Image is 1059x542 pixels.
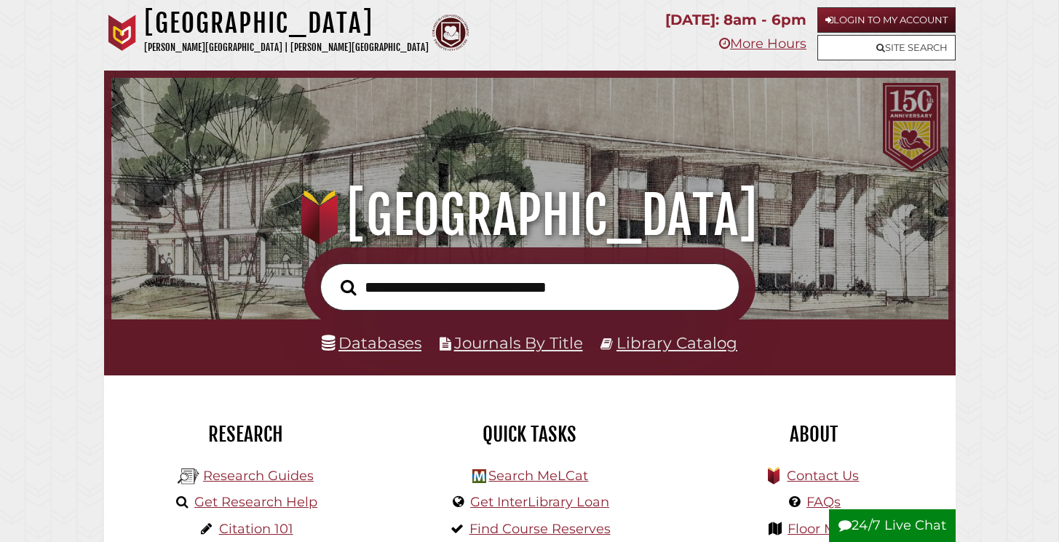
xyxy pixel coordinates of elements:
i: Search [341,279,357,295]
p: [PERSON_NAME][GEOGRAPHIC_DATA] | [PERSON_NAME][GEOGRAPHIC_DATA] [144,39,429,56]
h1: [GEOGRAPHIC_DATA] [144,7,429,39]
a: Get InterLibrary Loan [470,494,609,510]
a: Databases [322,333,421,352]
h1: [GEOGRAPHIC_DATA] [127,183,932,247]
a: Site Search [817,35,956,60]
a: Search MeLCat [488,468,588,484]
img: Calvin University [104,15,140,51]
a: Citation 101 [219,521,293,537]
a: Find Course Reserves [469,521,611,537]
a: More Hours [719,36,806,52]
a: Library Catalog [616,333,737,352]
a: FAQs [806,494,841,510]
a: Research Guides [203,468,314,484]
img: Hekman Library Logo [472,469,486,483]
a: Login to My Account [817,7,956,33]
a: Get Research Help [194,494,317,510]
a: Journals By Title [454,333,583,352]
img: Calvin Theological Seminary [432,15,469,51]
img: Hekman Library Logo [178,466,199,487]
h2: Quick Tasks [399,422,661,447]
h2: About [683,422,945,447]
a: Contact Us [787,468,859,484]
a: Floor Maps [788,521,860,537]
h2: Research [115,422,377,447]
button: Search [333,275,364,299]
p: [DATE]: 8am - 6pm [665,7,806,33]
